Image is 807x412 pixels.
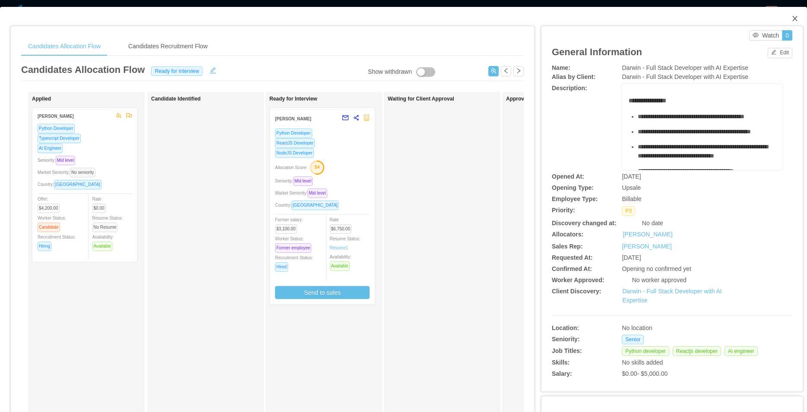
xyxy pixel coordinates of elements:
[307,160,325,174] button: 54
[782,30,792,41] button: 0
[552,265,592,272] b: Confirmed At:
[622,346,669,356] span: Python developer
[622,73,748,80] span: Darwin - Full Stack Developer with AI Expertise
[92,242,112,251] span: Available
[552,336,580,343] b: Seniority:
[275,236,315,250] span: Worker Status:
[501,66,511,76] button: icon: left
[275,138,315,148] span: ReactJS Developer
[629,96,775,182] div: rdw-editor
[126,113,132,119] span: flag
[38,242,51,251] span: Hiring
[275,179,316,183] span: Seniority:
[54,180,101,189] span: [GEOGRAPHIC_DATA]
[121,37,215,56] div: Candidates Recruitment Flow
[552,45,642,59] article: General Information
[552,324,579,331] b: Location:
[673,346,721,356] span: Reactjs developer
[622,370,668,377] span: $0.00 - $5,000.00
[92,204,106,213] span: $0.00
[275,255,313,269] span: Recruitment Status:
[749,30,782,41] button: icon: eyeWatch
[552,243,583,250] b: Sales Rep:
[275,203,342,208] span: Country:
[622,359,663,366] span: No skills added
[38,158,79,163] span: Seniority:
[783,7,807,31] button: Close
[330,255,353,268] span: Availability:
[768,48,792,58] button: icon: editEdit
[92,235,116,248] span: Availability:
[622,243,671,250] a: [PERSON_NAME]
[275,262,288,272] span: Hired
[552,288,601,295] b: Client Discovery:
[92,216,123,230] span: Resume Status:
[275,129,312,138] span: Python Developer
[552,173,584,180] b: Opened At:
[38,223,60,232] span: Candidate
[38,197,63,211] span: Offer:
[275,286,370,299] button: Send to sales
[552,370,572,377] b: Salary:
[275,191,331,195] span: Market Seniority:
[623,230,672,239] a: [PERSON_NAME]
[552,231,583,238] b: Allocators:
[38,114,74,119] strong: [PERSON_NAME]
[552,64,570,71] b: Name:
[552,220,616,226] b: Discovery changed at:
[338,111,349,125] button: mail
[388,96,509,102] h1: Waiting for Client Approval
[622,64,748,71] span: Darwin - Full Stack Developer with AI Expertise
[622,84,782,170] div: rdw-wrapper
[353,115,359,121] span: share-alt
[513,66,524,76] button: icon: right
[364,115,370,121] span: robot
[506,96,627,102] h1: Approved
[622,206,635,216] span: P3
[38,124,75,133] span: Python Developer
[725,346,758,356] span: Ai engineer
[116,113,122,119] span: team
[642,220,663,226] span: No date
[38,170,99,175] span: Market Seniority:
[552,277,604,283] b: Worker Approved:
[552,195,598,202] b: Employee Type:
[38,182,105,187] span: Country:
[552,184,594,191] b: Opening Type:
[488,66,499,76] button: icon: usergroup-add
[275,243,311,253] span: Former employee
[622,265,691,272] span: Opening no confirmed yet
[552,347,582,354] b: Job Titles:
[38,216,66,230] span: Worker Status:
[70,168,95,177] span: No seniority
[56,156,75,165] span: Mid level
[293,176,313,186] span: Mid level
[622,324,742,333] div: No location
[269,96,390,102] h1: Ready for Interview
[622,288,722,304] a: Darwin - Full Stack Developer with AI Expertise
[275,224,297,234] span: $3,100.00
[315,164,320,170] text: 54
[275,165,307,170] span: Allocation Score:
[307,189,327,198] span: Mid level
[552,254,592,261] b: Requested At:
[151,96,272,102] h1: Candidate Identified
[552,207,575,214] b: Priority:
[21,37,108,56] div: Candidates Allocation Flow
[368,67,412,77] div: Show withdrawn
[38,144,63,153] span: AI Engineer
[552,85,587,91] b: Description:
[291,201,339,210] span: [GEOGRAPHIC_DATA]
[622,195,641,202] span: Billable
[552,359,570,366] b: Skills:
[275,116,311,121] strong: [PERSON_NAME]
[330,245,348,251] a: Resume1
[330,236,361,250] span: Resume Status:
[632,277,687,283] span: No worker approved
[206,65,220,74] button: icon: edit
[38,134,81,143] span: Typescript Developer
[32,96,153,102] h1: Applied
[330,224,352,234] span: $6,750.00
[622,335,644,344] span: Senior
[622,254,641,261] span: [DATE]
